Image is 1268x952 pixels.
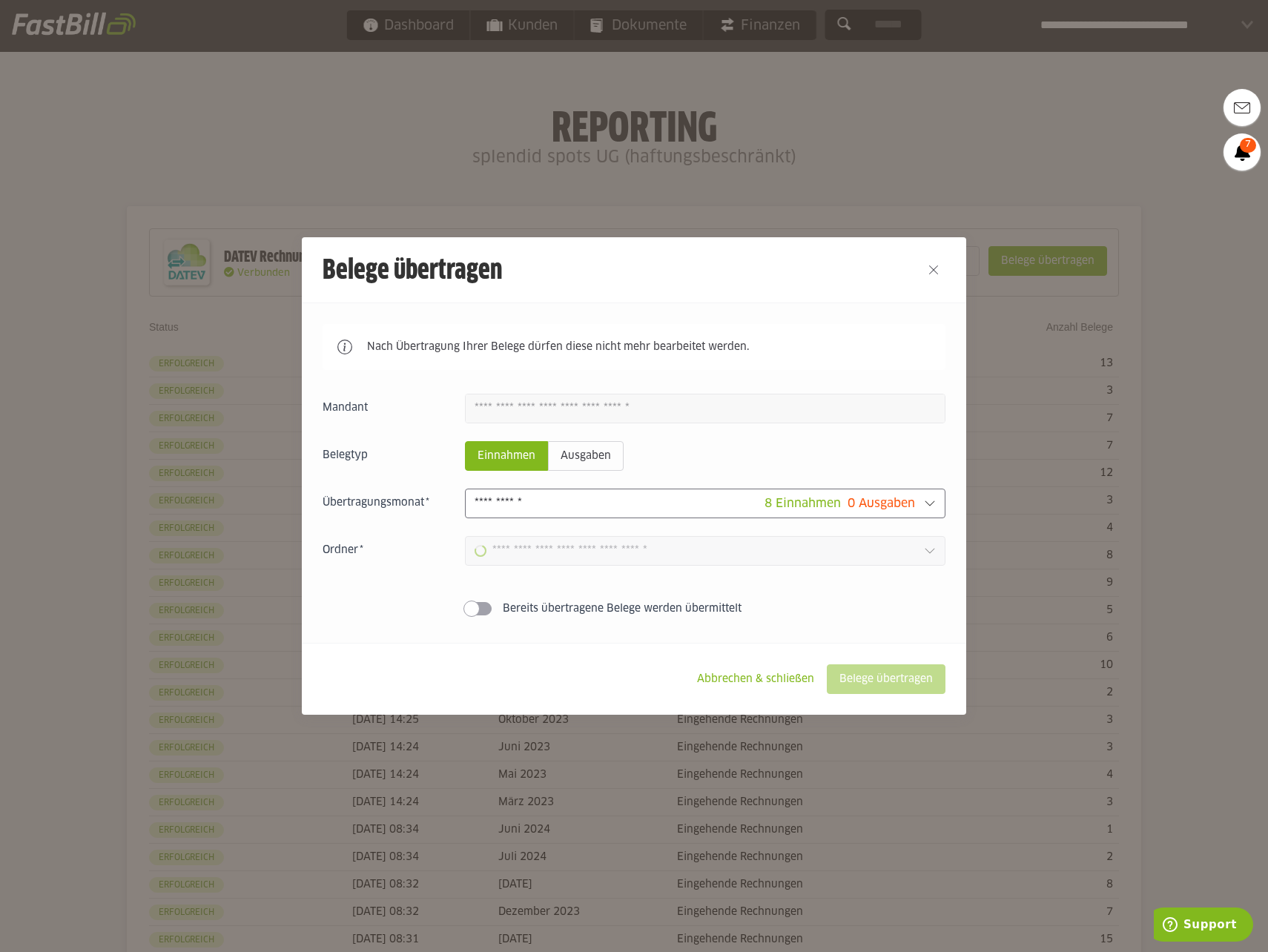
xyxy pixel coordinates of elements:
[323,601,945,616] sl-switch: Bereits übertragene Belege werden übermittelt
[848,498,915,509] span: 0 Ausgaben
[1224,133,1261,171] a: 7
[827,664,945,694] sl-button: Belege übertragen
[684,664,827,694] sl-button: Abbrechen & schließen
[1154,908,1253,945] iframe: Öffnet ein Widget, in dem Sie weitere Informationen finden
[465,441,548,471] sl-radio-button: Einnahmen
[1240,138,1256,153] span: 7
[548,441,624,471] sl-radio-button: Ausgaben
[765,498,841,509] span: 8 Einnahmen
